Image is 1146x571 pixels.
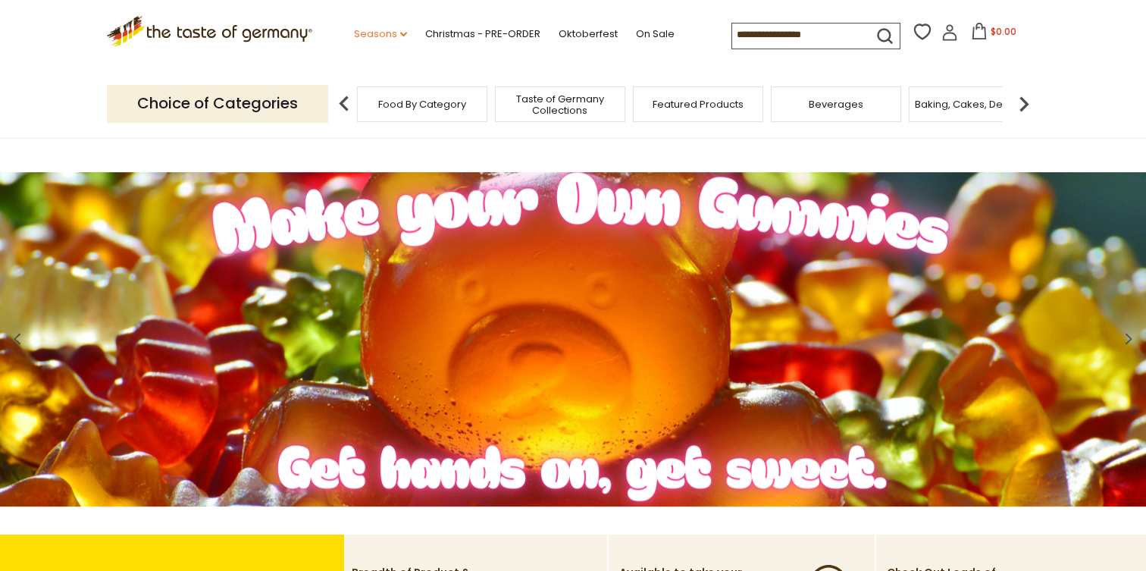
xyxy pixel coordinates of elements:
[809,99,863,110] a: Beverages
[653,99,744,110] a: Featured Products
[991,25,1016,38] span: $0.00
[107,85,328,122] p: Choice of Categories
[961,23,1025,45] button: $0.00
[329,89,359,119] img: previous arrow
[1009,89,1039,119] img: next arrow
[354,26,407,42] a: Seasons
[915,99,1032,110] a: Baking, Cakes, Desserts
[499,93,621,116] a: Taste of Germany Collections
[636,26,675,42] a: On Sale
[378,99,466,110] a: Food By Category
[559,26,618,42] a: Oktoberfest
[425,26,540,42] a: Christmas - PRE-ORDER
